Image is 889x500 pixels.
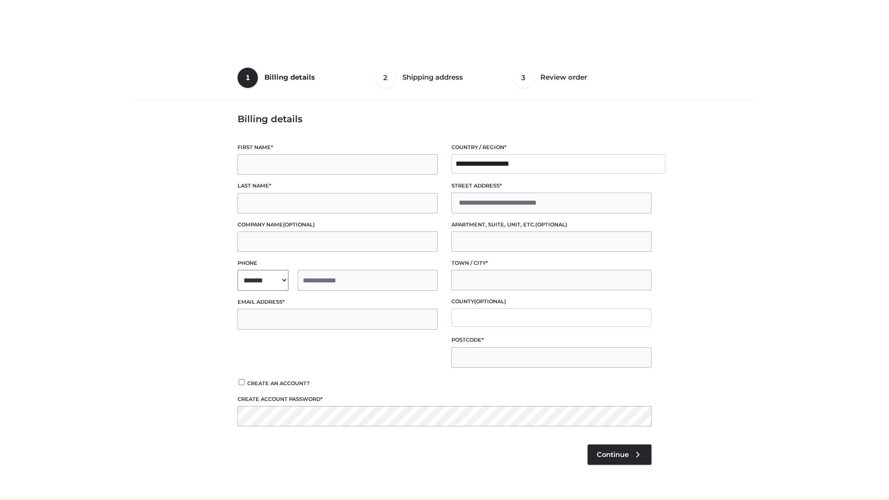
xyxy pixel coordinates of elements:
span: 2 [376,68,396,88]
label: Apartment, suite, unit, etc. [451,220,651,229]
span: Create an account? [247,380,310,387]
span: (optional) [535,221,567,228]
label: Create account password [238,395,651,404]
label: Country / Region [451,143,651,152]
span: Billing details [264,73,315,81]
span: Continue [597,450,629,459]
a: Continue [588,444,651,465]
label: Phone [238,259,438,268]
label: Email address [238,298,438,306]
h3: Billing details [238,113,651,125]
label: County [451,297,651,306]
label: Town / City [451,259,651,268]
label: Street address [451,181,651,190]
span: 3 [513,68,534,88]
span: Shipping address [402,73,463,81]
span: Review order [540,73,587,81]
input: Create an account? [238,379,246,385]
label: First name [238,143,438,152]
span: (optional) [474,298,506,305]
span: 1 [238,68,258,88]
label: Postcode [451,336,651,344]
label: Company name [238,220,438,229]
span: (optional) [283,221,315,228]
label: Last name [238,181,438,190]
